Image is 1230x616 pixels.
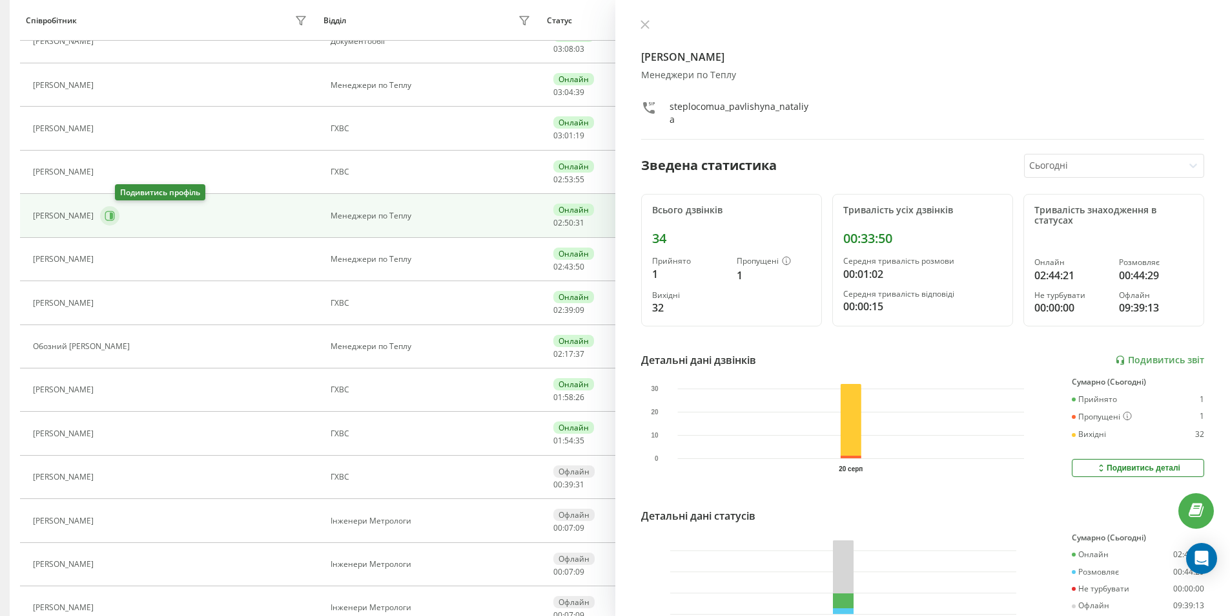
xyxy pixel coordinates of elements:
div: Детальні дані дзвінків [641,352,756,368]
span: 55 [575,174,584,185]
div: Не турбувати [1034,291,1109,300]
div: ГХВС [331,429,534,438]
span: 35 [575,435,584,446]
span: 53 [564,174,573,185]
div: [PERSON_NAME] [33,299,97,308]
div: [PERSON_NAME] [33,37,97,46]
div: 1 [1200,412,1204,422]
div: Документообіг [331,37,534,46]
div: 00:00:00 [1173,584,1204,593]
div: Офлайн [553,509,595,521]
div: : : [553,350,584,359]
div: Всього дзвінків [652,205,811,216]
div: Подивитись деталі [1096,463,1180,473]
div: 32 [1195,430,1204,439]
h4: [PERSON_NAME] [641,49,1205,65]
span: 31 [575,217,584,228]
div: Розмовляє [1072,568,1119,577]
div: [PERSON_NAME] [33,603,97,612]
div: 00:01:02 [843,266,1002,282]
span: 54 [564,435,573,446]
div: 00:33:50 [843,231,1002,246]
span: 19 [575,130,584,141]
div: : : [553,393,584,402]
div: 34 [652,231,811,246]
div: Онлайн [553,116,594,129]
div: Статус [547,16,572,25]
div: Пропущені [737,257,811,267]
div: [PERSON_NAME] [33,473,97,482]
div: [PERSON_NAME] [33,167,97,176]
span: 02 [553,348,562,359]
div: ГХВС [331,473,534,482]
div: Не турбувати [1072,584,1129,593]
div: Менеджери по Теплу [331,211,534,220]
a: Подивитись звіт [1115,355,1204,366]
div: 09:39:13 [1119,300,1193,315]
span: 50 [564,217,573,228]
span: 50 [575,261,584,272]
div: Вихідні [652,291,726,300]
div: : : [553,480,584,489]
span: 31 [575,479,584,490]
div: Середня тривалість відповіді [843,290,1002,299]
div: Менеджери по Теплу [331,255,534,264]
div: Онлайн [553,291,594,303]
div: Менеджери по Теплу [331,81,534,90]
div: 1 [1200,395,1204,404]
div: 1 [652,266,726,282]
div: : : [553,568,584,577]
div: 09:39:13 [1173,601,1204,610]
div: Середня тривалість розмови [843,257,1002,266]
text: 10 [651,432,659,439]
div: : : [553,131,584,140]
div: [PERSON_NAME] [33,429,97,438]
div: Онлайн [553,378,594,390]
div: Сумарно (Сьогодні) [1072,377,1204,387]
div: ГХВС [331,124,534,133]
div: [PERSON_NAME] [33,124,97,133]
span: 17 [564,348,573,359]
div: 32 [652,300,726,315]
div: Прийнято [1072,395,1117,404]
div: : : [553,262,584,271]
div: Онлайн [1072,550,1109,559]
div: ГХВС [331,299,534,308]
span: 43 [564,261,573,272]
div: Онлайн [1034,258,1109,267]
text: 30 [651,385,659,392]
div: Детальні дані статусів [641,508,755,524]
div: [PERSON_NAME] [33,211,97,220]
div: 00:44:29 [1173,568,1204,577]
div: Офлайн [553,553,595,565]
span: 07 [564,566,573,577]
span: 01 [564,130,573,141]
span: 07 [564,522,573,533]
div: [PERSON_NAME] [33,560,97,569]
span: 00 [553,522,562,533]
span: 37 [575,348,584,359]
div: 00:00:00 [1034,300,1109,315]
div: Офлайн [1119,291,1193,300]
div: Розмовляє [1119,258,1193,267]
div: Менеджери по Теплу [331,342,534,351]
span: 39 [564,304,573,315]
div: [PERSON_NAME] [33,516,97,526]
span: 03 [553,87,562,98]
div: [PERSON_NAME] [33,255,97,264]
div: [PERSON_NAME] [33,385,97,394]
div: Open Intercom Messenger [1186,543,1217,574]
span: 39 [575,87,584,98]
span: 03 [553,43,562,54]
div: Онлайн [553,335,594,347]
span: 09 [575,522,584,533]
span: 02 [553,174,562,185]
div: Онлайн [553,160,594,173]
div: 02:44:21 [1034,268,1109,283]
span: 02 [553,261,562,272]
div: Інженери Метрологи [331,560,534,569]
span: 01 [553,435,562,446]
span: 02 [553,304,562,315]
div: Менеджери по Теплу [641,70,1205,81]
div: Співробітник [26,16,77,25]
